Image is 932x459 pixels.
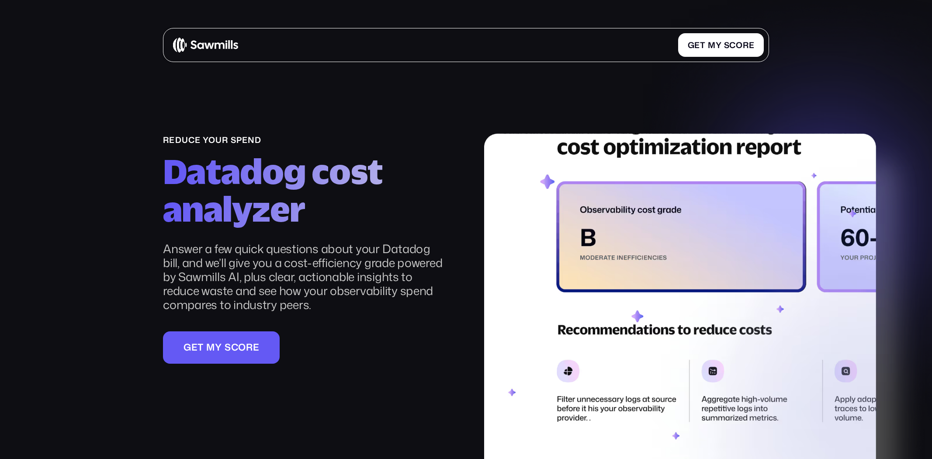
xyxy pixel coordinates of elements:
a: Get my score [163,331,280,364]
div: Get my score [688,40,755,50]
p: Answer a few quick questions about your Datadog bill, and we’ll give you a cost-efficiency grade ... [163,242,448,312]
h2: Datadog cost analyzer [163,152,448,228]
div: reduce your spend [163,135,448,145]
a: Get my score [678,33,764,57]
div: Get my score [173,342,270,353]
